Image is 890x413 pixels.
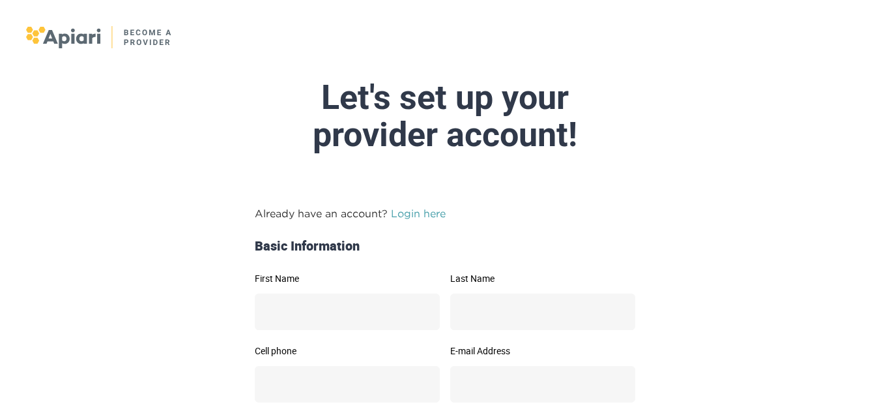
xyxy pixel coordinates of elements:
a: Login here [391,207,446,219]
div: Basic Information [250,237,640,256]
label: Cell phone [255,346,440,356]
p: Already have an account? [255,206,635,221]
label: First Name [255,274,440,283]
div: Let's set up your provider account! [137,79,753,153]
label: E-mail Address [450,346,635,356]
img: logo [26,26,173,48]
label: Last Name [450,274,635,283]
